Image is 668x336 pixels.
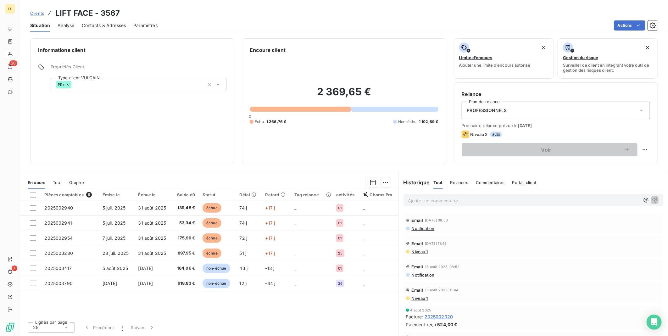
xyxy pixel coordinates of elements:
h6: Historique [398,179,430,186]
button: 1 [118,321,127,334]
span: Tout [53,180,62,185]
button: Limite d’encoursAjouter une limite d’encours autorisé [454,38,554,79]
span: Niveau 1 [411,249,428,254]
span: 28 juil. 2025 [103,250,129,256]
div: Pièces comptables [44,192,95,198]
button: Actions [614,20,645,31]
button: Voir [462,143,637,156]
span: _ [294,205,296,210]
span: 2025002020 [425,313,453,320]
h6: Relance [462,90,650,98]
h6: Encours client [250,46,286,54]
span: _ [364,205,365,210]
span: _ [364,266,365,271]
span: 16 août 2025, 08:52 [425,265,459,269]
span: Ajouter une limite d’encours autorisé [459,63,531,68]
span: Contacts & Adresses [82,22,126,29]
span: Limite d’encours [459,55,493,60]
div: Solde dû [176,192,195,197]
span: +17 j [265,250,275,256]
span: 918,83 € [176,280,195,287]
span: _ [294,266,296,271]
span: 1 102,89 € [419,119,438,125]
span: non-échue [203,279,230,288]
span: _ [294,235,296,241]
span: échue [203,233,221,243]
span: _ [364,235,365,241]
span: 1 266,76 € [266,119,287,125]
span: Paiement reçu [406,321,436,328]
span: auto [490,132,502,137]
span: Notification [411,272,435,277]
span: 524,00 € [437,321,458,328]
span: 4 août 2025 [410,308,431,312]
span: 26 [338,282,342,285]
span: 5 août 2025 [103,266,128,271]
span: 01 [338,221,342,225]
span: Relances [450,180,468,185]
span: 897,95 € [176,250,195,256]
span: 31 août 2025 [138,235,166,241]
span: 184,06 € [176,265,195,272]
div: Chorus Pro [364,192,394,197]
span: 31 août 2025 [138,220,166,226]
div: activités [336,192,356,197]
span: -13 j [265,266,275,271]
span: 0 [249,114,251,119]
span: Non-échu [398,119,416,125]
a: Clients [30,10,44,16]
span: 2025002941 [44,220,72,226]
span: En cours [28,180,45,185]
span: 26 [9,60,17,66]
span: 139,48 € [176,205,195,211]
div: LL [5,4,15,14]
span: [DATE] [138,266,153,271]
span: Niveau 1 [411,296,428,301]
span: Commentaires [476,180,505,185]
span: 2025003417 [44,266,72,271]
span: 6 [86,192,92,198]
span: 2025002940 [44,205,73,210]
span: 43 j [240,266,248,271]
span: Prochaine relance prévue le [462,123,650,128]
span: _ [294,220,296,226]
span: 31 août 2025 [138,205,166,210]
span: Facture : [406,313,423,320]
span: 01 [338,206,342,210]
span: 2025002954 [44,235,73,241]
span: PROFESSIONNELS [467,107,507,114]
span: 7 [12,266,17,271]
span: 25 [33,324,38,331]
span: Tout [433,180,443,185]
div: Statut [203,192,232,197]
span: 01 [338,266,342,270]
span: Niveau 2 [470,132,488,137]
span: [DATE] [518,123,532,128]
span: 72 j [240,235,248,241]
span: 175,99 € [176,235,195,241]
h6: Informations client [38,46,226,54]
button: Précédent [80,321,118,334]
span: _ [364,281,365,286]
span: Email [412,264,423,269]
div: Délai [240,192,258,197]
span: [DATE] 11:45 [425,242,447,245]
input: Ajouter une valeur [71,82,76,87]
span: 53,34 € [176,220,195,226]
div: Échue le [138,192,168,197]
span: Propriétés Client [51,64,226,73]
button: Suivant [127,321,159,334]
span: PR+ [58,83,64,87]
span: Email [412,288,423,293]
button: Gestion du risqueSurveiller ce client en intégrant votre outil de gestion des risques client. [558,38,658,79]
div: Tag relance [294,192,329,197]
span: 31 août 2025 [138,250,166,256]
span: +17 j [265,220,275,226]
span: 25 [338,251,342,255]
span: 2025003790 [44,281,73,286]
span: _ [364,220,365,226]
span: _ [294,281,296,286]
span: Situation [30,22,50,29]
span: Email [412,218,423,223]
span: échue [203,249,221,258]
